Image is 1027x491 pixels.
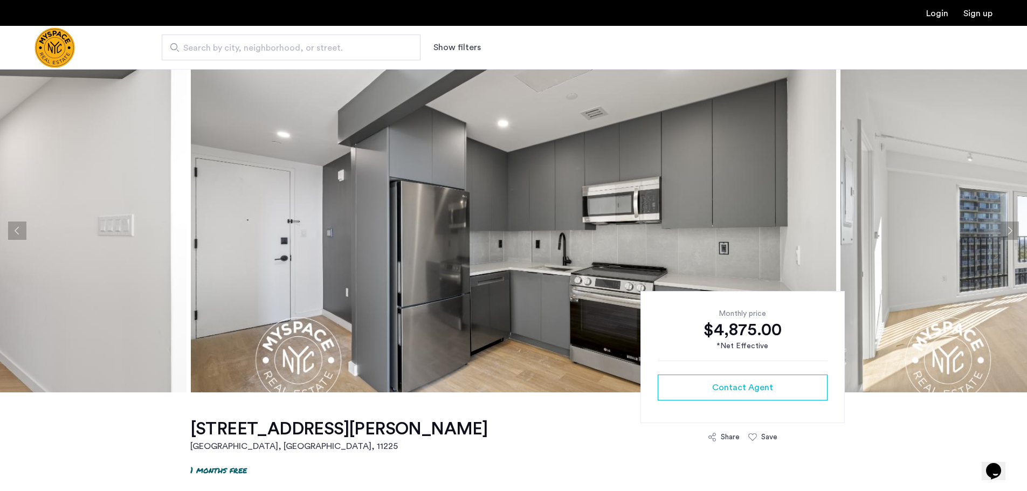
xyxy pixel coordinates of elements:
h2: [GEOGRAPHIC_DATA], [GEOGRAPHIC_DATA] , 11225 [190,440,488,453]
button: button [658,375,828,400]
p: 1 months free [190,464,247,476]
div: *Net Effective [658,341,828,352]
div: $4,875.00 [658,319,828,341]
a: [STREET_ADDRESS][PERSON_NAME][GEOGRAPHIC_DATA], [GEOGRAPHIC_DATA], 11225 [190,418,488,453]
a: Login [926,9,948,18]
div: Share [721,432,740,442]
a: Registration [963,9,992,18]
div: Save [761,432,777,442]
button: Show or hide filters [433,41,481,54]
button: Next apartment [1001,222,1019,240]
iframe: chat widget [982,448,1016,480]
h1: [STREET_ADDRESS][PERSON_NAME] [190,418,488,440]
a: Cazamio Logo [35,27,75,68]
button: Previous apartment [8,222,26,240]
img: apartment [191,69,836,392]
span: Search by city, neighborhood, or street. [183,42,390,54]
div: Monthly price [658,308,828,319]
span: Contact Agent [712,381,773,394]
input: Apartment Search [162,34,421,60]
img: logo [35,27,75,68]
